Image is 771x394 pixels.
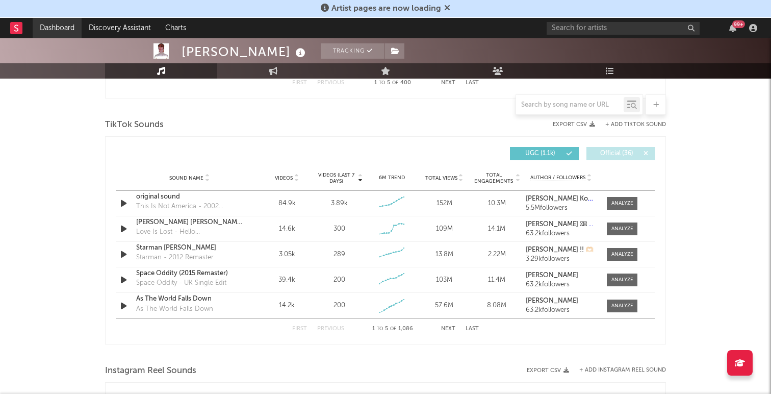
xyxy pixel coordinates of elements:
[595,122,666,128] button: + Add TikTok Sound
[421,250,468,260] div: 13.8M
[526,298,597,305] a: [PERSON_NAME]
[526,221,626,228] strong: [PERSON_NAME] ✓⃝ & côNÂN ✨
[473,275,521,285] div: 11.4M
[105,119,164,131] span: TikTok Sounds
[368,174,416,182] div: 6M Trend
[593,151,640,157] span: Official ( 36 )
[33,18,82,38] a: Dashboard
[333,275,345,285] div: 200
[333,224,345,234] div: 300
[441,326,455,332] button: Next
[321,43,384,59] button: Tracking
[263,250,311,260] div: 3.05k
[530,175,585,181] span: Author / Followers
[466,326,479,332] button: Last
[526,307,597,314] div: 63.2k followers
[136,217,243,228] a: [PERSON_NAME] [PERSON_NAME] Cà Phê
[82,18,158,38] a: Discovery Assistant
[390,327,396,331] span: of
[263,199,311,209] div: 84.9k
[421,199,468,209] div: 152M
[553,121,595,128] button: Export CSV
[579,367,666,373] button: + Add Instagram Reel Sound
[569,367,666,373] div: + Add Instagram Reel Sound
[317,80,344,86] button: Previous
[136,294,243,304] a: As The World Falls Down
[136,268,243,279] a: Space Oddity (2015 Remaster)
[473,301,521,311] div: 8.08M
[444,5,450,13] span: Dismiss
[473,199,521,209] div: 10.3M
[473,250,521,260] div: 2.22M
[547,22,700,35] input: Search for artists
[331,5,441,13] span: Artist pages are now loading
[516,101,624,109] input: Search by song name or URL
[526,247,597,254] a: [PERSON_NAME] !! 🫶🏻
[526,256,597,263] div: 3.29k followers
[729,24,736,32] button: 99+
[365,77,421,89] div: 1 5 400
[527,367,569,374] button: Export CSV
[275,175,293,181] span: Videos
[169,175,203,181] span: Sound Name
[473,224,521,234] div: 14.1M
[263,301,311,311] div: 14.2k
[526,205,597,212] div: 5.5M followers
[526,281,597,288] div: 63.2k followers
[182,43,308,60] div: [PERSON_NAME]
[292,326,307,332] button: First
[526,298,578,304] strong: [PERSON_NAME]
[473,172,515,184] span: Total Engagements
[379,81,385,85] span: to
[333,301,345,311] div: 200
[421,224,468,234] div: 109M
[526,195,606,202] strong: [PERSON_NAME] Koncept
[377,327,383,331] span: to
[392,81,398,85] span: of
[425,175,457,181] span: Total Views
[136,192,243,202] a: original sound
[466,80,479,86] button: Last
[526,272,597,279] a: [PERSON_NAME]
[510,147,579,160] button: UGC(1.1k)
[441,80,455,86] button: Next
[586,147,655,160] button: Official(36)
[526,221,597,228] a: [PERSON_NAME] ✓⃝ & côNÂN ✨
[158,18,193,38] a: Charts
[421,301,468,311] div: 57.6M
[136,243,243,253] a: Starman [PERSON_NAME]
[526,247,594,253] strong: [PERSON_NAME] !! 🫶🏻
[263,224,311,234] div: 14.6k
[136,304,213,314] div: As The World Falls Down
[105,365,196,377] span: Instagram Reel Sounds
[526,230,597,237] div: 63.2k followers
[136,227,243,237] div: Love Is Lost - Hello [PERSON_NAME] Mix by [PERSON_NAME] for the DFA
[333,250,345,260] div: 289
[421,275,468,285] div: 103M
[317,326,344,332] button: Previous
[526,272,578,279] strong: [PERSON_NAME]
[263,275,311,285] div: 39.4k
[517,151,563,157] span: UGC ( 1.1k )
[732,20,745,28] div: 99 +
[526,195,597,203] a: [PERSON_NAME] Koncept
[136,253,214,263] div: Starman - 2012 Remaster
[316,172,357,184] span: Videos (last 7 days)
[365,323,421,335] div: 1 5 1,086
[292,80,307,86] button: First
[605,122,666,128] button: + Add TikTok Sound
[136,278,226,288] div: Space Oddity - UK Single Edit
[331,199,348,209] div: 3.89k
[136,202,243,212] div: This Is Not America - 2002 Remaster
